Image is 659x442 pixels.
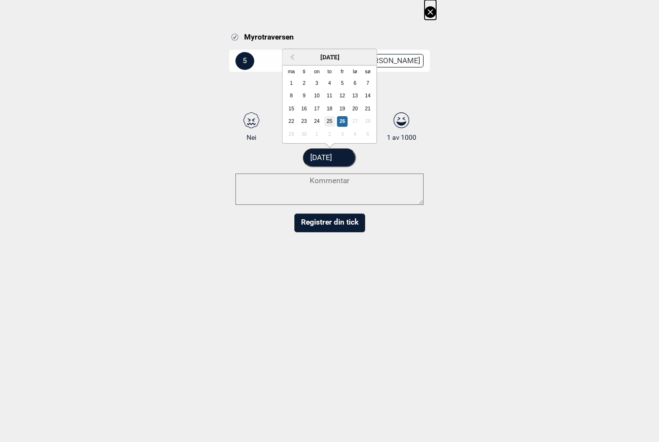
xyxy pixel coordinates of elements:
[247,133,256,142] span: Nei
[387,133,416,142] span: 1 av 1000
[350,104,360,114] div: Choose lørdag 20. september 2025
[299,129,309,140] div: Not available tirsdag 30. september 2025
[350,91,360,101] div: Choose lørdag 13. september 2025
[312,129,322,140] div: Not available onsdag 1. oktober 2025
[324,78,335,89] div: Choose torsdag 4. september 2025
[286,116,297,127] div: Choose mandag 22. september 2025
[365,69,371,74] span: sø
[337,91,347,101] div: Choose fredag 12. september 2025
[314,69,320,74] span: on
[286,91,297,101] div: Choose mandag 8. september 2025
[353,69,357,74] span: lø
[337,78,347,89] div: Choose fredag 5. september 2025
[337,104,347,114] div: Choose fredag 19. september 2025
[286,129,297,140] div: Not available mandag 29. september 2025
[299,91,309,101] div: Choose tirsdag 9. september 2025
[286,78,297,89] div: Choose mandag 1. september 2025
[312,91,322,101] div: Choose onsdag 10. september 2025
[350,129,360,140] div: Not available lørdag 4. oktober 2025
[362,116,373,127] div: Not available søndag 28. september 2025
[284,50,299,66] button: Previous Month
[283,53,377,61] h2: [DATE]
[324,129,335,140] div: Not available torsdag 2. oktober 2025
[362,91,373,101] div: Choose søndag 14. september 2025
[288,69,295,74] span: ma
[350,116,360,127] div: Not available lørdag 27. september 2025
[312,116,322,127] div: Choose onsdag 24. september 2025
[312,78,322,89] div: Choose onsdag 3. september 2025
[294,214,365,232] button: Registrer din tick
[324,104,335,114] div: Choose torsdag 18. september 2025
[328,69,332,74] span: to
[286,104,297,114] div: Choose mandag 15. september 2025
[337,129,347,140] div: Not available fredag 3. oktober 2025
[303,69,305,74] span: ti
[282,49,377,144] div: Choose Date
[299,104,309,114] div: Choose tirsdag 16. september 2025
[350,78,360,89] div: Choose lørdag 6. september 2025
[285,77,374,141] div: Month september, 2025
[324,91,335,101] div: Choose torsdag 11. september 2025
[362,129,373,140] div: Not available søndag 5. oktober 2025
[337,116,347,127] div: Choose fredag 26. september 2025
[299,116,309,127] div: Choose tirsdag 23. september 2025
[341,69,343,74] span: fr
[299,78,309,89] div: Choose tirsdag 2. september 2025
[312,104,322,114] div: Choose onsdag 17. september 2025
[229,32,430,42] div: Myrotraversen
[324,116,335,127] div: Choose torsdag 25. september 2025
[362,104,373,114] div: Choose søndag 21. september 2025
[362,78,373,89] div: Choose søndag 7. september 2025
